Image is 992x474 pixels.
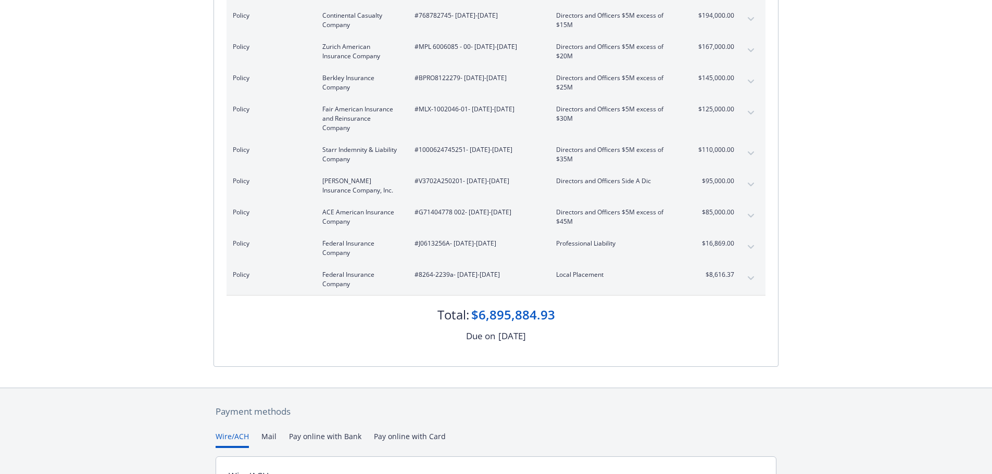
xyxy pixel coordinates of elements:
span: $194,000.00 [695,11,734,20]
span: Directors and Officers $5M excess of $25M [556,73,679,92]
span: Policy [233,176,306,186]
div: Payment methods [216,405,776,418]
button: expand content [743,270,759,287]
span: Continental Casualty Company [322,11,398,30]
span: [PERSON_NAME] Insurance Company, Inc. [322,176,398,195]
span: Directors and Officers Side A Dic [556,176,679,186]
span: Federal Insurance Company [322,239,398,258]
div: [DATE] [498,329,526,343]
div: PolicyACE American Insurance Company#G71404778 002- [DATE]-[DATE]Directors and Officers $5M exces... [227,201,765,233]
span: Policy [233,42,306,52]
div: Total: [437,306,469,324]
span: $8,616.37 [695,270,734,279]
span: #J0613256A - [DATE]-[DATE] [415,239,539,248]
button: expand content [743,239,759,255]
button: Pay online with Bank [289,431,361,448]
span: Berkley Insurance Company [322,73,398,92]
span: Policy [233,11,306,20]
span: Directors and Officers $5M excess of $20M [556,42,679,61]
span: Federal Insurance Company [322,270,398,289]
span: #1000624745251 - [DATE]-[DATE] [415,145,539,155]
span: Directors and Officers $5M excess of $30M [556,105,679,123]
span: Policy [233,270,306,279]
button: Mail [261,431,277,448]
button: expand content [743,145,759,162]
span: #G71404778 002 - [DATE]-[DATE] [415,208,539,217]
span: #BPRO8122279 - [DATE]-[DATE] [415,73,539,83]
button: expand content [743,105,759,121]
span: #768782745 - [DATE]-[DATE] [415,11,539,20]
span: Starr Indemnity & Liability Company [322,145,398,164]
span: Local Placement [556,270,679,279]
span: Fair American Insurance and Reinsurance Company [322,105,398,133]
div: PolicyFederal Insurance Company#J0613256A- [DATE]-[DATE]Professional Liability$16,869.00expand co... [227,233,765,264]
span: Directors and Officers $5M excess of $35M [556,145,679,164]
span: Directors and Officers $5M excess of $15M [556,11,679,30]
button: expand content [743,208,759,224]
span: Policy [233,105,306,114]
div: PolicyContinental Casualty Company#768782745- [DATE]-[DATE]Directors and Officers $5M excess of $... [227,5,765,36]
button: expand content [743,176,759,193]
span: Policy [233,73,306,83]
span: Professional Liability [556,239,679,248]
div: PolicyFair American Insurance and Reinsurance Company#MLX-1002046-01- [DATE]-[DATE]Directors and ... [227,98,765,139]
span: #MPL 6006085 - 00 - [DATE]-[DATE] [415,42,539,52]
span: #V3702A250201 - [DATE]-[DATE] [415,176,539,186]
div: PolicyFederal Insurance Company#8264-2239a- [DATE]-[DATE]Local Placement$8,616.37expand content [227,264,765,295]
div: Due on [466,329,495,343]
span: $85,000.00 [695,208,734,217]
span: Directors and Officers $5M excess of $45M [556,208,679,226]
span: $95,000.00 [695,176,734,186]
span: ACE American Insurance Company [322,208,398,226]
button: expand content [743,42,759,59]
span: Policy [233,208,306,217]
span: $110,000.00 [695,145,734,155]
span: $167,000.00 [695,42,734,52]
span: #MLX-1002046-01 - [DATE]-[DATE] [415,105,539,114]
div: PolicyZurich American Insurance Company#MPL 6006085 - 00- [DATE]-[DATE]Directors and Officers $5M... [227,36,765,67]
div: Policy[PERSON_NAME] Insurance Company, Inc.#V3702A250201- [DATE]-[DATE]Directors and Officers Sid... [227,170,765,201]
div: PolicyBerkley Insurance Company#BPRO8122279- [DATE]-[DATE]Directors and Officers $5M excess of $2... [227,67,765,98]
span: $145,000.00 [695,73,734,83]
span: $16,869.00 [695,239,734,248]
button: Pay online with Card [374,431,446,448]
button: expand content [743,11,759,28]
span: Zurich American Insurance Company [322,42,398,61]
button: Wire/ACH [216,431,249,448]
span: Policy [233,145,306,155]
span: #8264-2239a - [DATE]-[DATE] [415,270,539,279]
span: $125,000.00 [695,105,734,114]
div: $6,895,884.93 [471,306,555,324]
div: PolicyStarr Indemnity & Liability Company#1000624745251- [DATE]-[DATE]Directors and Officers $5M ... [227,139,765,170]
button: expand content [743,73,759,90]
span: Policy [233,239,306,248]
